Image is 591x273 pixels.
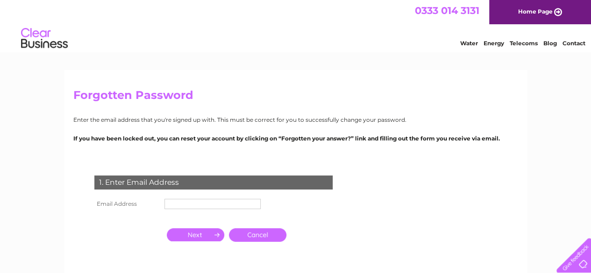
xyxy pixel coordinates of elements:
th: Email Address [92,196,162,211]
div: 1. Enter Email Address [94,175,333,189]
a: 0333 014 3131 [415,5,479,16]
p: Enter the email address that you're signed up with. This must be correct for you to successfully ... [73,115,518,124]
a: Water [460,40,478,47]
img: logo.png [21,24,68,53]
a: Energy [484,40,504,47]
a: Blog [543,40,557,47]
a: Cancel [229,228,286,242]
p: If you have been locked out, you can reset your account by clicking on “Forgotten your answer?” l... [73,134,518,143]
div: Clear Business is a trading name of Verastar Limited (registered in [GEOGRAPHIC_DATA] No. 3667643... [75,5,517,45]
h2: Forgotten Password [73,89,518,106]
a: Contact [563,40,585,47]
a: Telecoms [510,40,538,47]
